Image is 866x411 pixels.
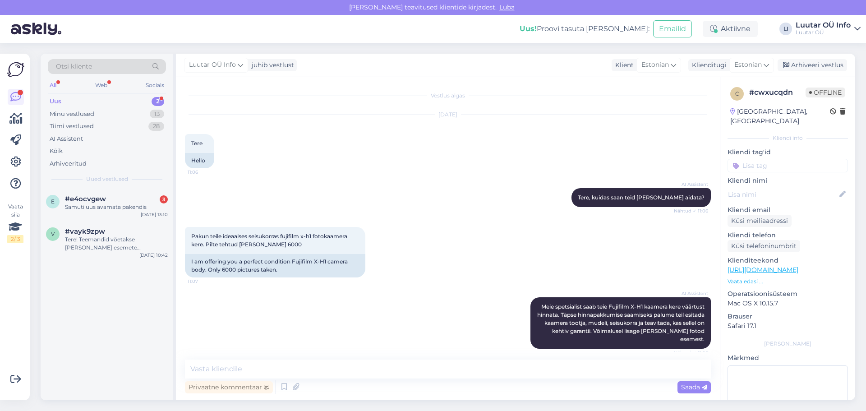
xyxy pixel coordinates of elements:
[728,321,848,331] p: Safari 17.1
[674,181,708,188] span: AI Assistent
[728,299,848,308] p: Mac OS X 10.15.7
[749,87,806,98] div: # cwxucqdn
[152,97,164,106] div: 2
[779,23,792,35] div: LI
[139,252,168,259] div: [DATE] 10:42
[185,111,711,119] div: [DATE]
[730,107,830,126] div: [GEOGRAPHIC_DATA], [GEOGRAPHIC_DATA]
[674,290,708,297] span: AI Assistent
[51,198,55,205] span: e
[728,205,848,215] p: Kliendi email
[728,231,848,240] p: Kliendi telefon
[65,195,106,203] span: #e4ocvgew
[688,60,727,70] div: Klienditugi
[56,62,92,71] span: Otsi kliente
[537,303,706,342] span: Meie spetsialist saab teie Fujifilm X-H1 kaamera kere väärtust hinnata. Täpse hinnapakkumise saam...
[578,194,705,201] span: Tere, kuidas saan teid [PERSON_NAME] aidata?
[50,110,94,119] div: Minu vestlused
[728,176,848,185] p: Kliendi nimi
[65,236,168,252] div: Tere! Teemandid võetakse [PERSON_NAME] esemete hindamisel arvesse. Teemantidega ehete puhul võime...
[185,92,711,100] div: Vestlus algas
[796,29,851,36] div: Luutar OÜ
[728,266,798,274] a: [URL][DOMAIN_NAME]
[188,169,221,175] span: 11:06
[7,203,23,243] div: Vaata siia
[520,24,537,33] b: Uus!
[806,88,845,97] span: Offline
[728,148,848,157] p: Kliendi tag'id
[728,256,848,265] p: Klienditeekond
[7,235,23,243] div: 2 / 3
[65,227,105,236] span: #vayk9zpw
[703,21,758,37] div: Aktiivne
[148,122,164,131] div: 28
[728,159,848,172] input: Lisa tag
[50,122,94,131] div: Tiimi vestlused
[728,134,848,142] div: Kliendi info
[144,79,166,91] div: Socials
[188,278,221,285] span: 11:07
[612,60,634,70] div: Klient
[728,353,848,363] p: Märkmed
[50,147,63,156] div: Kõik
[681,383,707,391] span: Saada
[141,211,168,218] div: [DATE] 13:10
[50,134,83,143] div: AI Assistent
[185,153,214,168] div: Hello
[150,110,164,119] div: 13
[728,312,848,321] p: Brauser
[641,60,669,70] span: Estonian
[48,79,58,91] div: All
[160,195,168,203] div: 3
[189,60,236,70] span: Luutar OÜ Info
[728,340,848,348] div: [PERSON_NAME]
[185,254,365,277] div: I am offering you a perfect condition Fujifilm X-H1 camera body. Only 6000 pictures taken.
[93,79,109,91] div: Web
[50,159,87,168] div: Arhiveeritud
[778,59,847,71] div: Arhiveeri vestlus
[674,208,708,214] span: Nähtud ✓ 11:06
[653,20,692,37] button: Emailid
[191,140,203,147] span: Tere
[728,215,792,227] div: Küsi meiliaadressi
[185,381,273,393] div: Privaatne kommentaar
[497,3,517,11] span: Luba
[191,233,349,248] span: Pakun teile ideaalses seisukorras fujifilm x-h1 fotokaamera kere. Pilte tehtud [PERSON_NAME] 6000
[51,231,55,237] span: v
[728,189,838,199] input: Lisa nimi
[674,349,708,356] span: Nähtud ✓ 11:08
[728,277,848,286] p: Vaata edasi ...
[728,289,848,299] p: Operatsioonisüsteem
[86,175,128,183] span: Uued vestlused
[65,203,168,211] div: Samuti uus avamata pakendis
[50,97,61,106] div: Uus
[7,61,24,78] img: Askly Logo
[728,240,800,252] div: Küsi telefoninumbrit
[796,22,861,36] a: Luutar OÜ InfoLuutar OÜ
[734,60,762,70] span: Estonian
[520,23,649,34] div: Proovi tasuta [PERSON_NAME]:
[735,90,739,97] span: c
[248,60,294,70] div: juhib vestlust
[796,22,851,29] div: Luutar OÜ Info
